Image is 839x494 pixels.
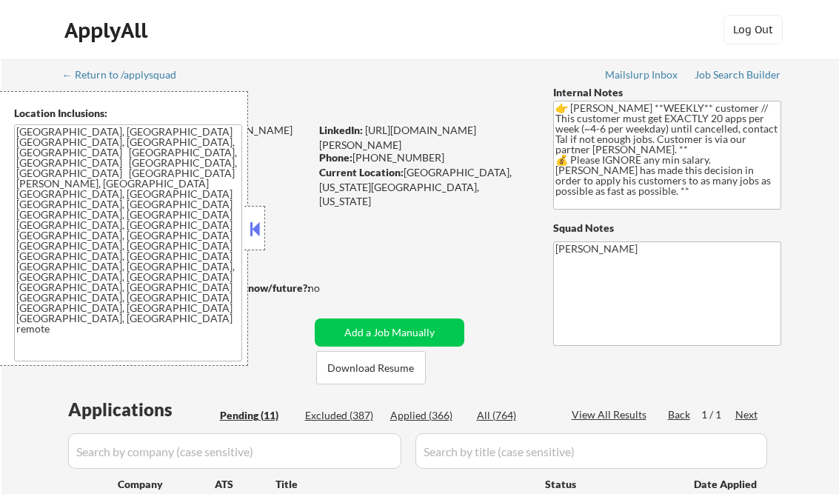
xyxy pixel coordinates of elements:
div: ← Return to /applysquad [62,70,190,80]
div: Mailslurp Inbox [605,70,679,80]
div: Internal Notes [553,85,781,100]
button: Download Resume [316,351,426,384]
div: [GEOGRAPHIC_DATA], [US_STATE][GEOGRAPHIC_DATA], [US_STATE] [319,165,529,209]
div: ApplyAll [64,18,152,43]
strong: LinkedIn: [319,124,363,136]
div: Excluded (387) [305,408,379,423]
div: Applied (366) [390,408,464,423]
div: no [308,281,350,296]
button: Log Out [723,15,783,44]
div: Pending (11) [220,408,294,423]
div: Location Inclusions: [14,106,242,121]
input: Search by title (case sensitive) [415,433,767,469]
strong: Current Location: [319,166,404,178]
div: 1 / 1 [701,407,735,422]
div: Next [735,407,759,422]
div: Company [118,477,215,492]
div: Applications [68,401,215,418]
div: Back [668,407,692,422]
div: [PHONE_NUMBER] [319,150,529,165]
strong: Phone: [319,151,352,164]
a: ← Return to /applysquad [62,69,190,84]
div: Date Applied [694,477,759,492]
a: Mailslurp Inbox [605,69,679,84]
div: Squad Notes [553,221,781,236]
div: Title [275,477,531,492]
input: Search by company (case sensitive) [68,433,401,469]
a: Job Search Builder [695,69,781,84]
div: View All Results [572,407,651,422]
div: Job Search Builder [695,70,781,80]
div: All (764) [477,408,551,423]
a: [URL][DOMAIN_NAME][PERSON_NAME] [319,124,476,151]
button: Add a Job Manually [315,318,464,347]
div: ATS [215,477,275,492]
